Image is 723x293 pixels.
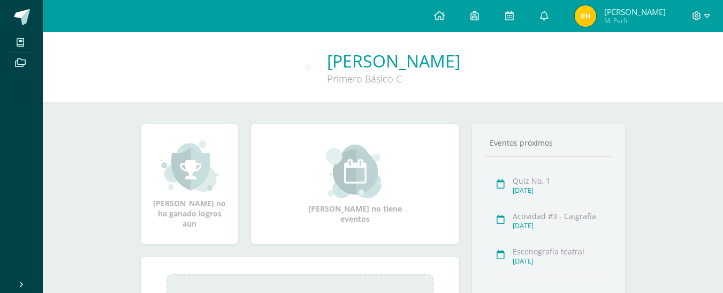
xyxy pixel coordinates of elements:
[327,49,460,72] a: [PERSON_NAME]
[302,145,409,224] div: [PERSON_NAME] no tiene eventos
[151,139,227,229] div: [PERSON_NAME] no ha ganado logros aún
[161,139,219,193] img: achievement_small.png
[513,211,608,221] div: Actividad #3 - Caigrafía
[485,138,612,148] div: Eventos próximos
[604,16,666,25] span: Mi Perfil
[513,221,608,230] div: [DATE]
[327,72,460,85] div: Primero Básico C
[513,257,608,266] div: [DATE]
[513,176,608,186] div: Quiz No. 1
[513,246,608,257] div: Escenografía teatral
[513,186,608,195] div: [DATE]
[604,6,666,17] span: [PERSON_NAME]
[575,5,596,27] img: c133d6713a919d39691093d8d7729d45.png
[326,145,384,198] img: event_small.png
